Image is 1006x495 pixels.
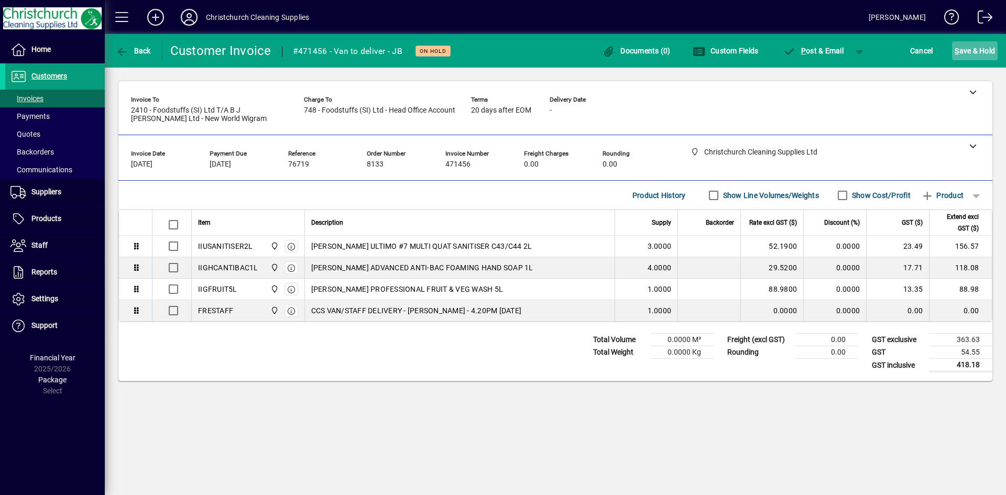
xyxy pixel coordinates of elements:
span: 8133 [367,160,384,169]
span: [DATE] [131,160,152,169]
span: Communications [10,166,72,174]
span: Christchurch Cleaning Supplies Ltd [268,283,280,295]
button: Product [916,186,969,205]
span: Package [38,376,67,384]
span: 748 - Foodstuffs (SI) Ltd - Head Office Account [304,106,455,115]
span: Rate excl GST ($) [749,217,797,228]
button: Documents (0) [600,41,673,60]
label: Show Line Volumes/Weights [721,190,819,201]
span: Christchurch Cleaning Supplies Ltd [268,262,280,273]
span: Settings [31,294,58,303]
a: Backorders [5,143,105,161]
span: Home [31,45,51,53]
td: Freight (excl GST) [722,334,795,346]
div: FRESTAFF [198,305,233,316]
span: P [801,47,806,55]
span: ave & Hold [955,42,995,59]
span: Products [31,214,61,223]
button: Post & Email [778,41,849,60]
span: Description [311,217,343,228]
td: 418.18 [930,359,992,372]
a: Knowledge Base [936,2,959,36]
span: ost & Email [783,47,844,55]
td: 0.0000 [803,279,866,300]
td: 88.98 [929,279,992,300]
td: 0.00 [929,300,992,321]
span: Invoices [10,94,43,103]
button: Custom Fields [690,41,761,60]
span: 0.00 [603,160,617,169]
span: Staff [31,241,48,249]
span: [DATE] [210,160,231,169]
a: Staff [5,233,105,259]
a: Products [5,206,105,232]
div: 0.0000 [747,305,797,316]
span: Christchurch Cleaning Supplies Ltd [268,240,280,252]
td: 156.57 [929,236,992,257]
button: Save & Hold [952,41,998,60]
a: Invoices [5,90,105,107]
td: 118.08 [929,257,992,279]
span: Backorders [10,148,54,156]
span: Documents (0) [603,47,671,55]
div: [PERSON_NAME] [869,9,926,26]
td: 17.71 [866,257,929,279]
span: Suppliers [31,188,61,196]
span: 4.0000 [648,262,672,273]
div: IIUSANITISER2L [198,241,253,251]
td: 0.00 [795,334,858,346]
span: Backorder [706,217,734,228]
a: Payments [5,107,105,125]
span: [PERSON_NAME] ADVANCED ANTI-BAC FOAMING HAND SOAP 1L [311,262,533,273]
div: 29.5200 [747,262,797,273]
span: Payments [10,112,50,120]
span: 3.0000 [648,241,672,251]
button: Back [113,41,154,60]
div: IIGFRUIT5L [198,284,237,294]
span: Back [116,47,151,55]
span: Item [198,217,211,228]
span: Reports [31,268,57,276]
div: Customer Invoice [170,42,271,59]
span: Quotes [10,130,40,138]
span: On hold [420,48,446,54]
span: [PERSON_NAME] ULTIMO #7 MULTI QUAT SANITISER C43/C44 2L [311,241,532,251]
td: Total Volume [588,334,651,346]
span: Christchurch Cleaning Supplies Ltd [268,305,280,316]
td: 0.0000 Kg [651,346,714,359]
span: 2410 - Foodstuffs (SI) Ltd T/A B J [PERSON_NAME] Ltd - New World Wigram [131,106,288,123]
span: Financial Year [30,354,75,362]
td: 13.35 [866,279,929,300]
a: Home [5,37,105,63]
span: 1.0000 [648,305,672,316]
td: 0.0000 [803,257,866,279]
span: Discount (%) [824,217,860,228]
span: Custom Fields [693,47,759,55]
div: 52.1900 [747,241,797,251]
td: 0.00 [795,346,858,359]
div: #471456 - Van to deliver - JB [293,43,402,60]
a: Reports [5,259,105,285]
app-page-header-button: Back [105,41,162,60]
a: Settings [5,286,105,312]
td: 0.0000 [803,236,866,257]
span: Supply [652,217,671,228]
button: Cancel [907,41,936,60]
div: IIGHCANTIBAC1L [198,262,258,273]
span: - [550,106,552,115]
button: Profile [172,8,206,27]
td: 54.55 [930,346,992,359]
span: Extend excl GST ($) [936,211,979,234]
button: Product History [628,186,690,205]
span: [PERSON_NAME] PROFESSIONAL FRUIT & VEG WASH 5L [311,284,504,294]
a: Support [5,313,105,339]
td: Rounding [722,346,795,359]
label: Show Cost/Profit [850,190,911,201]
span: 0.00 [524,160,539,169]
td: 0.00 [866,300,929,321]
span: GST ($) [902,217,923,228]
span: 20 days after EOM [471,106,531,115]
span: Product [921,187,964,204]
span: Customers [31,72,67,80]
div: Christchurch Cleaning Supplies [206,9,309,26]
